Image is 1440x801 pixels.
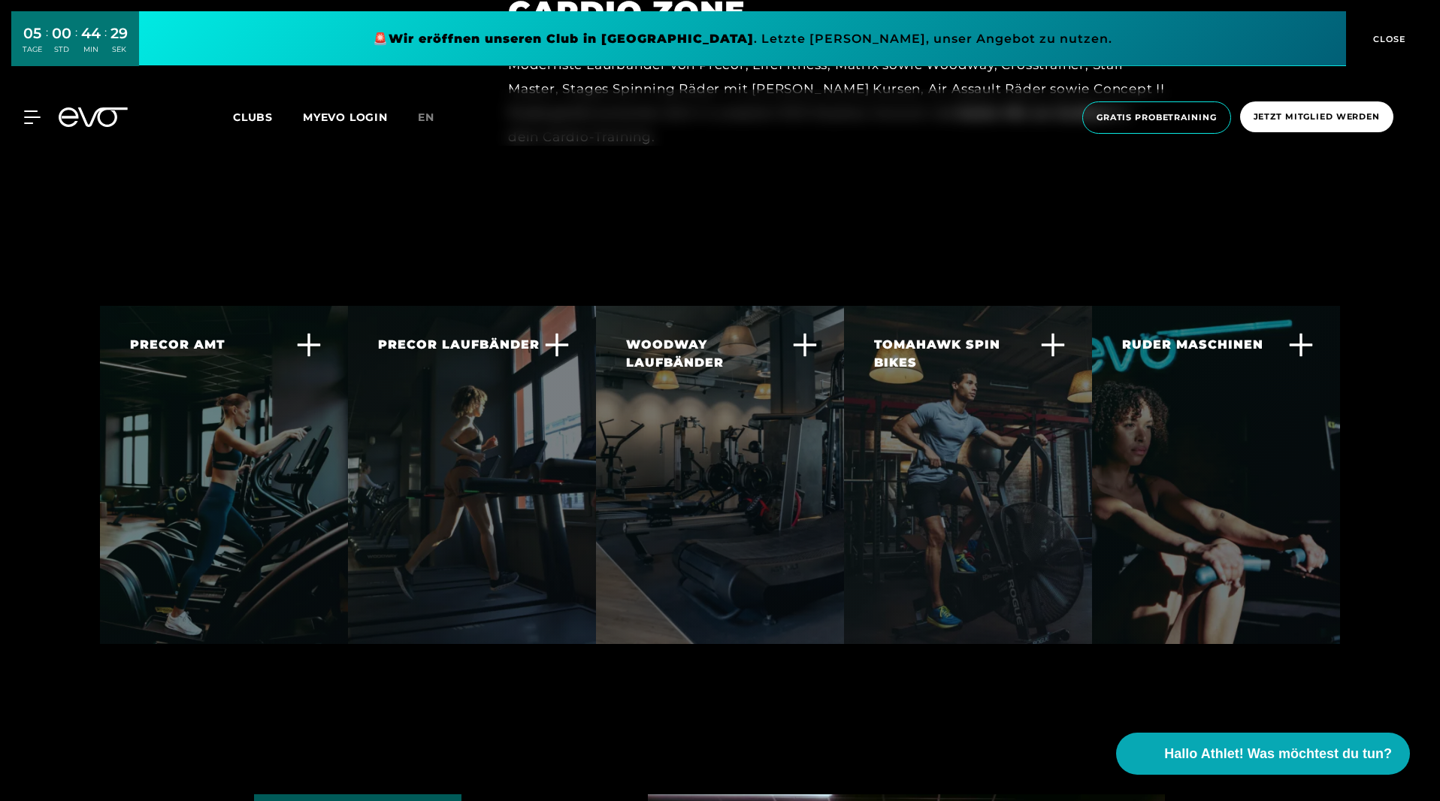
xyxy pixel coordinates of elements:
div: : [75,24,77,64]
div: STD [52,44,71,55]
div: MIN [81,44,101,55]
div: RUDER MASCHINEN [1122,336,1263,354]
a: Clubs [233,110,303,124]
div: TOMAHAWK SPIN BIKES [874,336,1043,372]
div: WOODWAY LAUFBÄNDER [626,336,795,372]
button: CLOSE [1346,11,1429,66]
div: 00 [52,23,71,44]
a: en [418,109,452,126]
div: PRECOR LAUFBÄNDER [378,336,540,354]
div: 05 [23,23,42,44]
div: 44 [81,23,101,44]
span: Jetzt Mitglied werden [1254,110,1380,123]
div: 29 [110,23,128,44]
div: TAGE [23,44,42,55]
a: MYEVO LOGIN [303,110,388,124]
div: SEK [110,44,128,55]
span: en [418,110,434,124]
span: Gratis Probetraining [1097,111,1217,124]
span: Clubs [233,110,273,124]
div: : [104,24,107,64]
a: Gratis Probetraining [1078,101,1236,134]
a: Jetzt Mitglied werden [1236,101,1398,134]
button: Hallo Athlet! Was möchtest du tun? [1116,733,1410,775]
span: CLOSE [1369,32,1406,46]
div: PRECOR AMT [130,336,225,354]
div: : [46,24,48,64]
span: Hallo Athlet! Was möchtest du tun? [1164,744,1392,764]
